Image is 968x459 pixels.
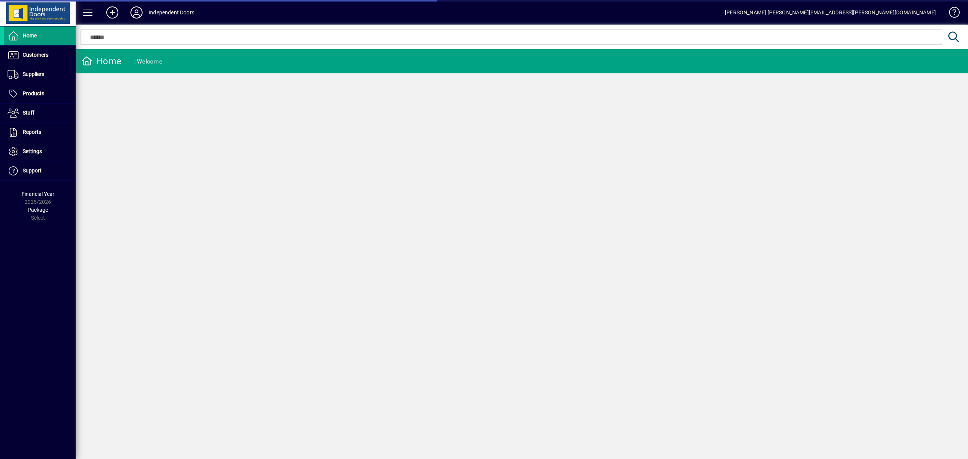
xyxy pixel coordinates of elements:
[28,207,48,213] span: Package
[4,142,76,161] a: Settings
[124,6,149,19] button: Profile
[23,167,42,174] span: Support
[4,161,76,180] a: Support
[149,6,194,19] div: Independent Doors
[22,191,54,197] span: Financial Year
[23,90,44,96] span: Products
[23,129,41,135] span: Reports
[4,104,76,123] a: Staff
[23,33,37,39] span: Home
[4,46,76,65] a: Customers
[4,84,76,103] a: Products
[943,2,959,26] a: Knowledge Base
[4,123,76,142] a: Reports
[23,110,34,116] span: Staff
[725,6,936,19] div: [PERSON_NAME] [PERSON_NAME][EMAIL_ADDRESS][PERSON_NAME][DOMAIN_NAME]
[23,52,48,58] span: Customers
[100,6,124,19] button: Add
[23,71,44,77] span: Suppliers
[81,55,121,67] div: Home
[137,56,162,68] div: Welcome
[23,148,42,154] span: Settings
[4,65,76,84] a: Suppliers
